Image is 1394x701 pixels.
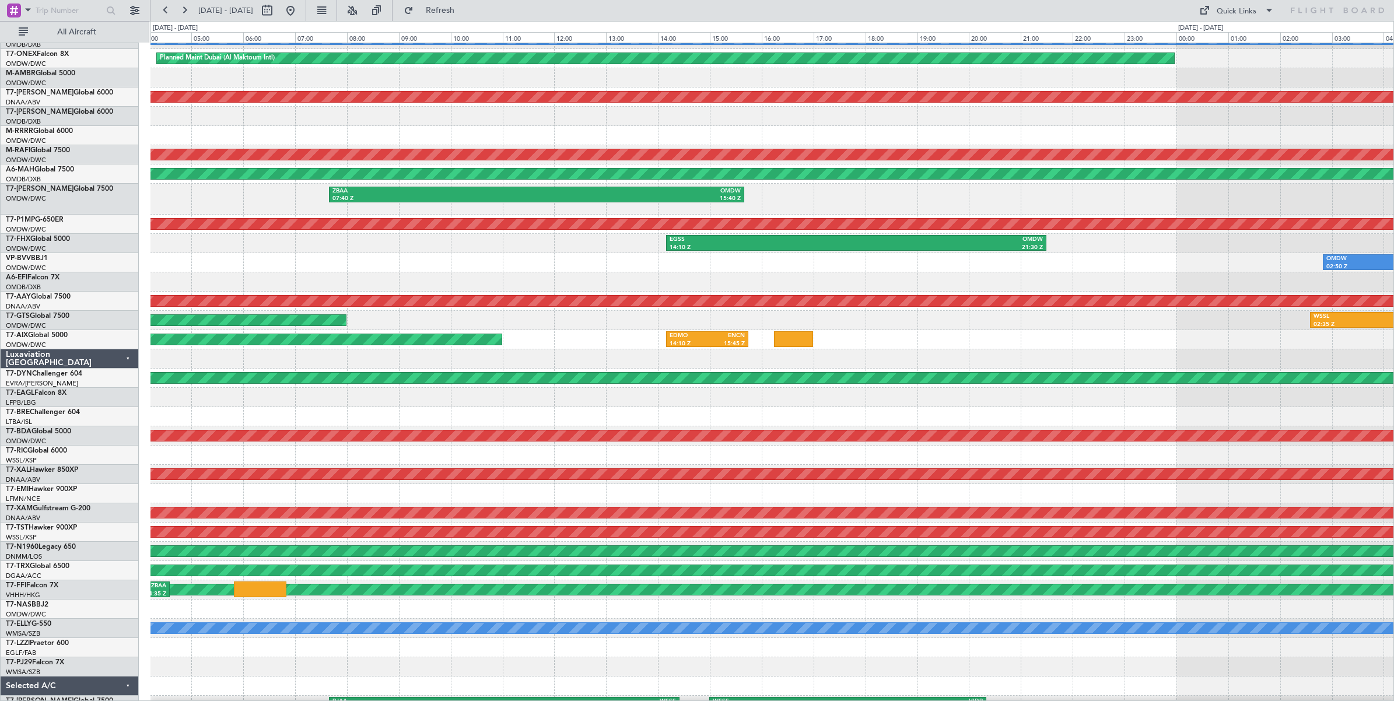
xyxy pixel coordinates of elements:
[6,409,80,416] a: T7-BREChallenger 604
[140,32,192,43] div: 04:00
[6,447,27,454] span: T7-RIC
[6,341,46,349] a: OMDW/DWC
[6,370,82,377] a: T7-DYNChallenger 604
[83,582,166,590] div: ZBAA
[6,572,41,580] a: DGAA/ACC
[1193,1,1280,20] button: Quick Links
[6,156,46,164] a: OMDW/DWC
[347,32,399,43] div: 08:00
[670,340,707,348] div: 14:10 Z
[6,524,77,531] a: T7-TSTHawker 900XP
[6,379,78,388] a: EVRA/[PERSON_NAME]
[6,370,32,377] span: T7-DYN
[6,467,78,474] a: T7-XALHawker 850XP
[6,563,69,570] a: T7-TRXGlobal 6500
[6,313,69,320] a: T7-GTSGlobal 7500
[416,6,465,15] span: Refresh
[917,32,969,43] div: 19:00
[6,321,46,330] a: OMDW/DWC
[6,544,38,551] span: T7-N1960
[6,505,33,512] span: T7-XAM
[295,32,347,43] div: 07:00
[6,514,40,523] a: DNAA/ABV
[6,293,31,300] span: T7-AAY
[6,649,36,657] a: EGLF/FAB
[670,332,707,340] div: EDMO
[6,563,30,570] span: T7-TRX
[6,475,40,484] a: DNAA/ABV
[398,1,468,20] button: Refresh
[6,409,30,416] span: T7-BRE
[6,216,35,223] span: T7-P1MP
[6,640,69,647] a: T7-LZZIPraetor 600
[762,32,814,43] div: 16:00
[1280,32,1332,43] div: 02:00
[710,32,762,43] div: 15:00
[6,59,46,68] a: OMDW/DWC
[856,236,1043,244] div: OMDW
[6,591,40,600] a: VHHH/HKG
[6,447,67,454] a: T7-RICGlobal 6000
[1332,32,1384,43] div: 03:00
[6,216,64,223] a: T7-P1MPG-650ER
[1314,321,1371,329] div: 02:35 Z
[1021,32,1073,43] div: 21:00
[6,505,90,512] a: T7-XAMGulfstream G-200
[6,524,29,531] span: T7-TST
[6,194,46,203] a: OMDW/DWC
[6,467,30,474] span: T7-XAL
[6,428,71,435] a: T7-BDAGlobal 5000
[399,32,451,43] div: 09:00
[658,32,710,43] div: 14:00
[6,418,32,426] a: LTBA/ISL
[6,51,37,58] span: T7-ONEX
[6,236,70,243] a: T7-FHXGlobal 5000
[332,187,537,195] div: ZBAA
[1176,32,1228,43] div: 00:00
[814,32,866,43] div: 17:00
[537,187,741,195] div: OMDW
[707,332,745,340] div: ENCN
[6,136,46,145] a: OMDW/DWC
[6,428,31,435] span: T7-BDA
[13,23,127,41] button: All Aircraft
[503,32,555,43] div: 11:00
[6,552,42,561] a: DNMM/LOS
[6,166,74,173] a: A6-MAHGlobal 7500
[6,264,46,272] a: OMDW/DWC
[606,32,658,43] div: 13:00
[6,128,33,135] span: M-RRRR
[6,255,31,262] span: VP-BVV
[198,5,253,16] span: [DATE] - [DATE]
[1228,32,1280,43] div: 01:00
[969,32,1021,43] div: 20:00
[6,283,41,292] a: OMDB/DXB
[6,302,40,311] a: DNAA/ABV
[6,98,40,107] a: DNAA/ABV
[856,244,1043,252] div: 21:30 Z
[451,32,503,43] div: 10:00
[1217,6,1256,17] div: Quick Links
[6,117,41,126] a: OMDB/DXB
[6,582,26,589] span: T7-FFI
[6,40,41,49] a: OMDB/DXB
[191,32,243,43] div: 05:00
[866,32,917,43] div: 18:00
[6,621,31,628] span: T7-ELLY
[6,70,36,77] span: M-AMBR
[6,185,113,192] a: T7-[PERSON_NAME]Global 7500
[1314,313,1371,321] div: WSSL
[6,225,46,234] a: OMDW/DWC
[6,128,73,135] a: M-RRRRGlobal 6000
[6,640,30,647] span: T7-LZZI
[6,437,46,446] a: OMDW/DWC
[6,668,40,677] a: WMSA/SZB
[6,79,46,87] a: OMDW/DWC
[6,274,27,281] span: A6-EFI
[6,398,36,407] a: LFPB/LBG
[6,486,29,493] span: T7-EMI
[6,89,73,96] span: T7-[PERSON_NAME]
[1125,32,1176,43] div: 23:00
[6,390,66,397] a: T7-EAGLFalcon 8X
[537,195,741,203] div: 15:40 Z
